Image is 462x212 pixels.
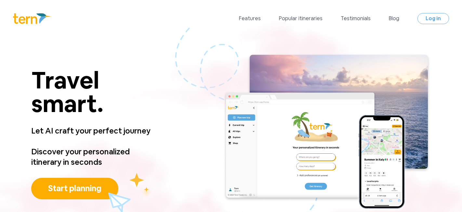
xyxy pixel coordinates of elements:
[31,178,118,199] button: Start planning
[426,15,441,22] span: Log in
[389,15,399,22] a: Blog
[31,147,151,167] p: Discover your personalized itinerary in seconds
[31,68,151,115] p: Travel smart.
[239,15,261,22] a: Features
[417,13,449,24] a: Log in
[341,15,371,22] a: Testimonials
[13,13,51,24] img: Logo
[279,15,323,22] a: Popular itineraries
[125,172,153,199] img: yellow_stars.fff7e055.svg
[31,115,151,147] p: Let AI craft your perfect journey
